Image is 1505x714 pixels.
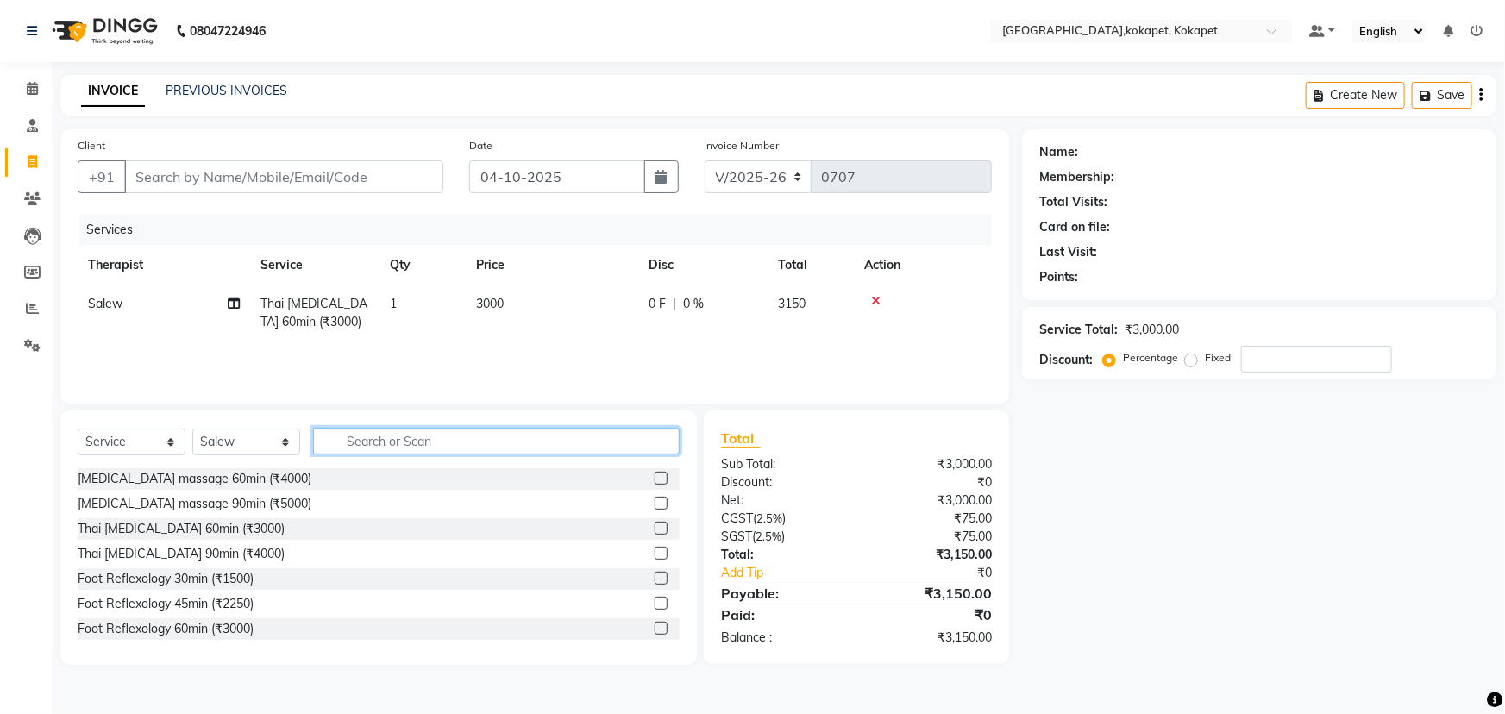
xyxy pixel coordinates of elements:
[856,604,1005,625] div: ₹0
[1039,168,1114,186] div: Membership:
[708,492,856,510] div: Net:
[708,510,856,528] div: ( )
[78,160,126,193] button: +91
[78,545,285,563] div: Thai [MEDICAL_DATA] 90min (₹4000)
[856,455,1005,473] div: ₹3,000.00
[190,7,266,55] b: 08047224946
[1125,321,1179,339] div: ₹3,000.00
[856,629,1005,647] div: ₹3,150.00
[1039,218,1110,236] div: Card on file:
[79,214,1005,246] div: Services
[856,583,1005,604] div: ₹3,150.00
[854,246,992,285] th: Action
[166,83,287,98] a: PREVIOUS INVOICES
[78,138,105,153] label: Client
[708,629,856,647] div: Balance :
[721,510,753,526] span: CGST
[856,492,1005,510] div: ₹3,000.00
[856,528,1005,546] div: ₹75.00
[768,246,854,285] th: Total
[856,473,1005,492] div: ₹0
[1412,82,1472,109] button: Save
[78,620,254,638] div: Foot Reflexology 60min (₹3000)
[705,138,780,153] label: Invoice Number
[1039,193,1107,211] div: Total Visits:
[756,511,782,525] span: 2.5%
[856,546,1005,564] div: ₹3,150.00
[466,246,638,285] th: Price
[1039,268,1078,286] div: Points:
[81,76,145,107] a: INVOICE
[708,583,856,604] div: Payable:
[88,296,122,311] span: Salew
[1039,243,1097,261] div: Last Visit:
[708,455,856,473] div: Sub Total:
[708,564,881,582] a: Add Tip
[44,7,162,55] img: logo
[721,529,752,544] span: SGST
[78,495,311,513] div: [MEDICAL_DATA] massage 90min (₹5000)
[313,428,680,454] input: Search or Scan
[78,570,254,588] div: Foot Reflexology 30min (₹1500)
[708,604,856,625] div: Paid:
[250,246,379,285] th: Service
[673,295,676,313] span: |
[756,529,781,543] span: 2.5%
[78,595,254,613] div: Foot Reflexology 45min (₹2250)
[390,296,397,311] span: 1
[649,295,666,313] span: 0 F
[856,510,1005,528] div: ₹75.00
[638,246,768,285] th: Disc
[379,246,466,285] th: Qty
[78,246,250,285] th: Therapist
[881,564,1005,582] div: ₹0
[1039,321,1118,339] div: Service Total:
[721,429,761,448] span: Total
[78,470,311,488] div: [MEDICAL_DATA] massage 60min (₹4000)
[683,295,704,313] span: 0 %
[78,520,285,538] div: Thai [MEDICAL_DATA] 60min (₹3000)
[708,546,856,564] div: Total:
[1039,351,1093,369] div: Discount:
[476,296,504,311] span: 3000
[1039,143,1078,161] div: Name:
[260,296,367,329] span: Thai [MEDICAL_DATA] 60min (₹3000)
[1205,350,1231,366] label: Fixed
[124,160,443,193] input: Search by Name/Mobile/Email/Code
[1306,82,1405,109] button: Create New
[1123,350,1178,366] label: Percentage
[708,473,856,492] div: Discount:
[708,528,856,546] div: ( )
[469,138,492,153] label: Date
[778,296,806,311] span: 3150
